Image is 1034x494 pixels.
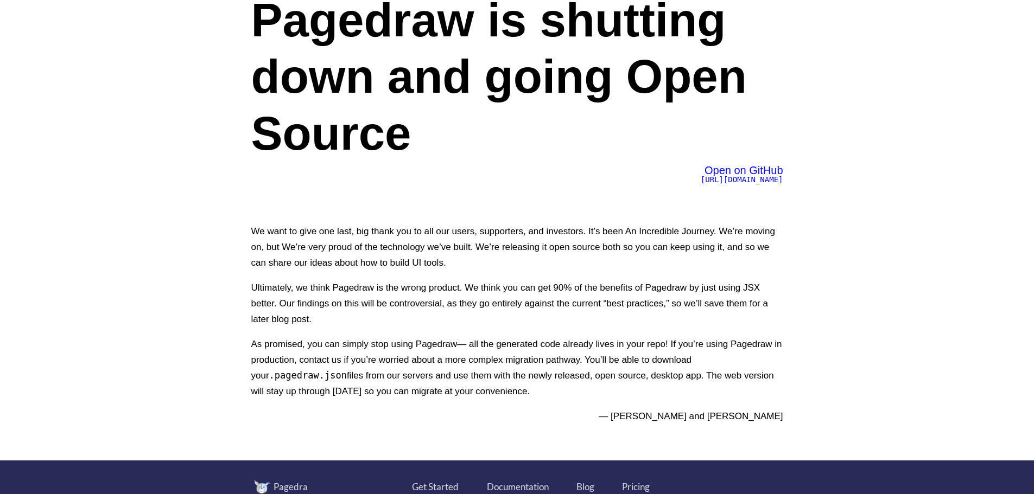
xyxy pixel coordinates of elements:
code: .pagedraw.json [269,370,347,381]
a: Documentation [487,480,549,494]
p: Ultimately, we think Pagedraw is the wrong product. We think you can get 90% of the benefits of P... [251,280,783,327]
span: Open on GitHub [705,164,783,176]
img: image.png [254,480,270,493]
p: — [PERSON_NAME] and [PERSON_NAME] [251,408,783,424]
a: Pricing [622,480,650,494]
p: We want to give one last, big thank you to all our users, supporters, and investors. It’s been An... [251,223,783,271]
p: As promised, you can simply stop using Pagedraw— all the generated code already lives in your rep... [251,336,783,399]
a: Blog [576,480,595,494]
a: Open on GitHub[URL][DOMAIN_NAME] [701,166,783,184]
a: Get Started [412,480,459,494]
span: [URL][DOMAIN_NAME] [701,175,783,184]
